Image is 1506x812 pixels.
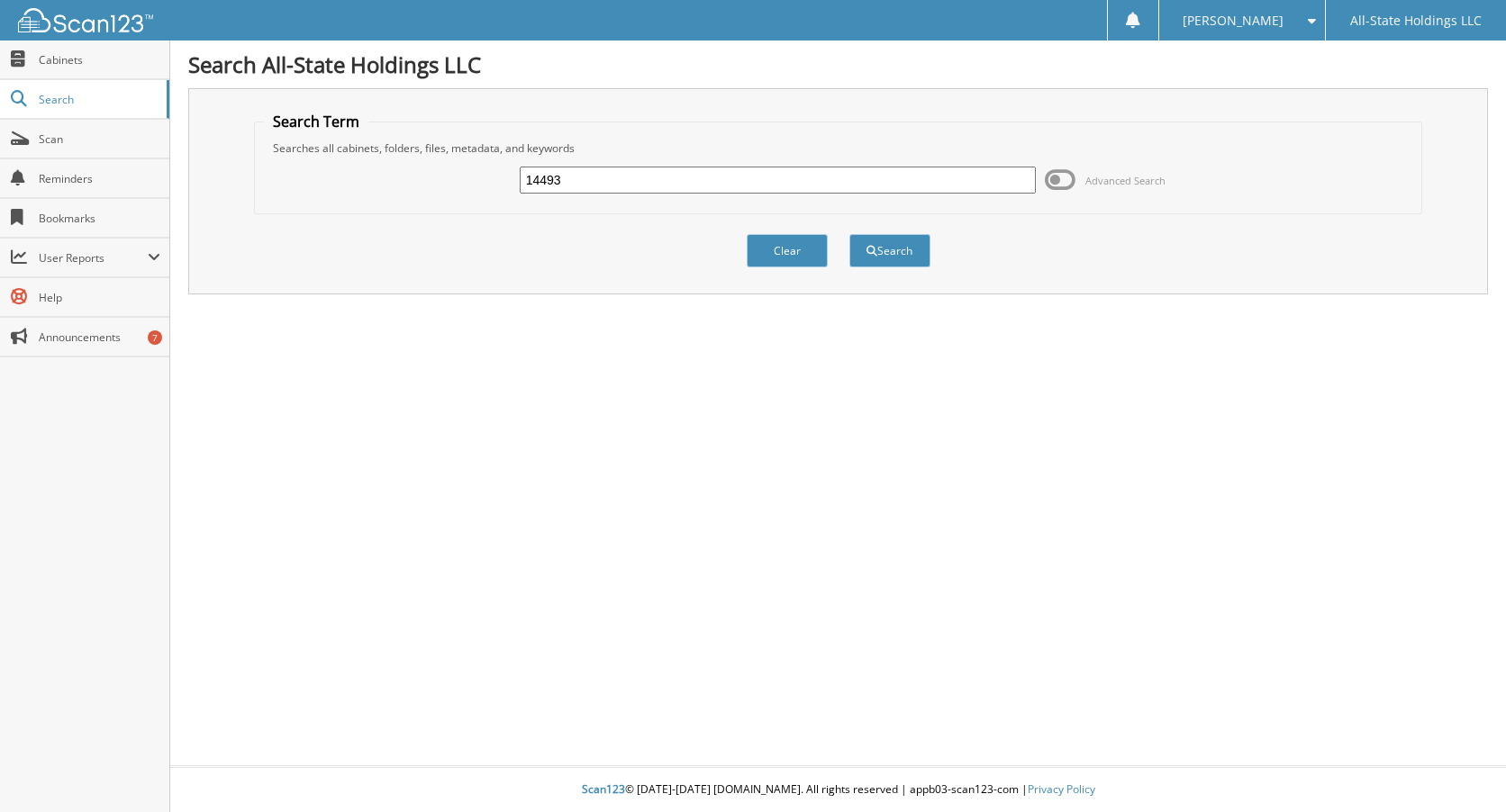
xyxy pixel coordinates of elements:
span: Scan123 [582,781,625,797]
h1: Search All-State Holdings LLC [188,50,1488,79]
span: Bookmarks [39,211,160,226]
img: scan123-logo-white.svg [18,8,153,32]
span: User Reports [39,250,148,266]
span: Scan [39,131,160,147]
span: Cabinets [39,52,160,68]
legend: Search Term [264,112,368,131]
span: Announcements [39,329,160,345]
span: All-State Holdings LLC [1350,15,1482,26]
button: Search [849,234,930,267]
span: [PERSON_NAME] [1183,15,1284,26]
span: Help [39,290,160,305]
span: Reminders [39,171,160,186]
div: Searches all cabinets, folders, files, metadata, and keywords [264,140,1412,156]
button: Clear [747,234,828,267]
span: Advanced Search [1085,174,1166,187]
span: Search [39,92,158,107]
div: 7 [148,330,162,345]
a: Privacy Policy [1028,781,1095,797]
div: © [DATE]-[DATE] [DOMAIN_NAME]. All rights reserved | appb03-scan123-com | [170,768,1506,812]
